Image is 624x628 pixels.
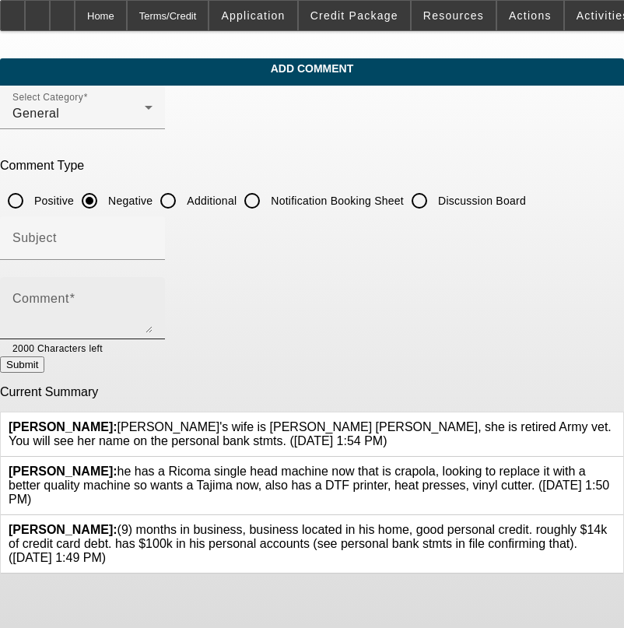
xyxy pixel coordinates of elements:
mat-label: Comment [12,292,69,305]
span: Credit Package [310,9,398,22]
span: (9) months in business, business located in his home, good personal credit. roughly $14k of credi... [9,523,607,564]
b: [PERSON_NAME]: [9,465,117,478]
button: Actions [497,1,563,30]
label: Additional [184,193,237,209]
button: Credit Package [299,1,410,30]
button: Application [209,1,296,30]
span: Actions [509,9,552,22]
span: [PERSON_NAME]'s wife is [PERSON_NAME] [PERSON_NAME], she is retired Army vet. You will see her na... [9,420,612,447]
button: Resources [412,1,496,30]
span: Add Comment [12,62,612,75]
mat-label: Select Category [12,93,83,103]
label: Discussion Board [435,193,526,209]
label: Positive [31,193,74,209]
span: he has a Ricoma single head machine now that is crapola, looking to replace it with a better qual... [9,465,609,506]
label: Negative [105,193,152,209]
b: [PERSON_NAME]: [9,523,117,536]
span: Resources [423,9,484,22]
span: Application [221,9,285,22]
label: Notification Booking Sheet [268,193,404,209]
mat-label: Subject [12,231,57,244]
mat-hint: 2000 Characters left [12,339,103,356]
b: [PERSON_NAME]: [9,420,117,433]
span: General [12,107,59,120]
